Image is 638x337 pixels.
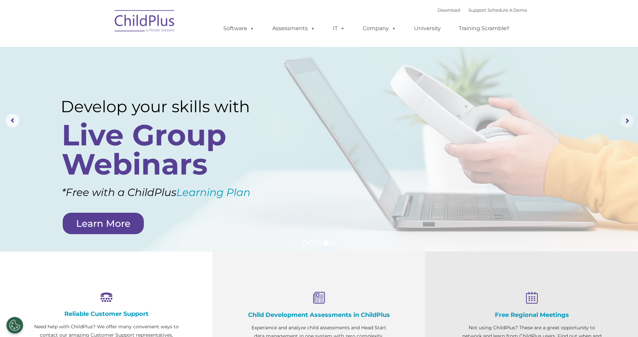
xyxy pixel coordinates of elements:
a: Learn More [63,213,144,234]
span: Phone number [93,72,122,77]
a: Learning Plan [176,186,250,199]
font: | [438,7,527,13]
h4: Free Regional Meetings [459,311,604,319]
a: Download [438,7,460,13]
a: Training Scramble!! [452,22,516,35]
rs-layer: Develop your skills with [61,97,272,116]
a: Assessments [266,22,322,35]
img: ChildPlus by Procare Solutions [111,5,178,39]
a: Company [356,22,403,35]
h4: Reliable Customer Support [34,310,179,318]
button: Cookies Settings [6,317,23,334]
a: Schedule A Demo [487,7,527,13]
rs-layer: Live Group Webinars [62,121,269,179]
span: Last name [93,44,114,49]
a: Software [217,22,261,35]
a: University [407,22,448,35]
a: IT [326,22,352,35]
h4: Child Development Assessments in ChildPlus [246,311,392,319]
rs-layer: *Free with a ChildPlus [62,183,287,202]
a: Support [468,7,486,13]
